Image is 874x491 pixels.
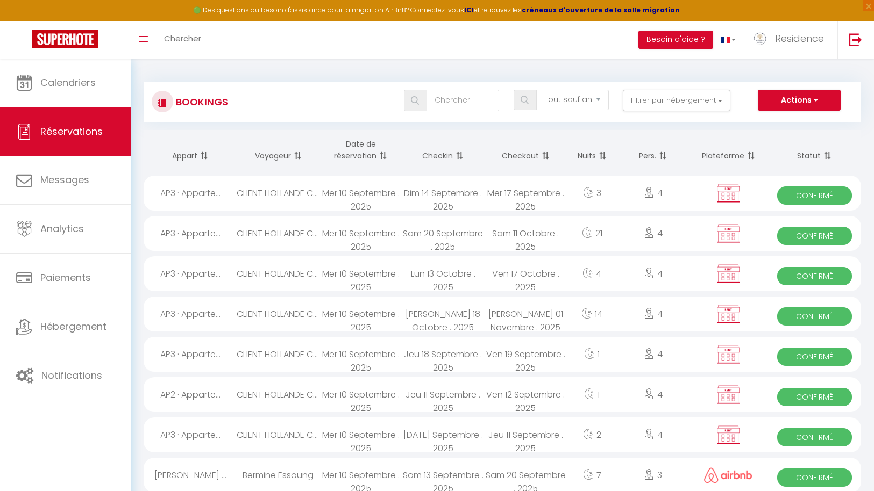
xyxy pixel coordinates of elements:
button: Actions [758,90,841,111]
h3: Bookings [173,90,228,114]
a: créneaux d'ouverture de la salle migration [522,5,680,15]
span: Notifications [41,369,102,382]
th: Sort by rentals [144,130,237,170]
th: Sort by channel [689,130,768,170]
a: ICI [464,5,474,15]
span: Analytics [40,222,84,235]
span: Calendriers [40,76,96,89]
a: ... Residence [744,21,837,59]
button: Filtrer par hébergement [623,90,730,111]
img: logout [849,33,862,46]
img: Super Booking [32,30,98,48]
span: Messages [40,173,89,186]
span: Réservations [40,125,103,138]
span: Hébergement [40,320,106,333]
th: Sort by checkin [402,130,484,170]
span: Residence [775,32,824,45]
th: Sort by guest [237,130,319,170]
iframe: Chat [828,443,866,483]
a: Chercher [156,21,209,59]
th: Sort by booking date [319,130,402,170]
span: Paiements [40,271,91,284]
th: Sort by status [768,130,861,170]
th: Sort by nights [567,130,617,170]
span: Chercher [164,33,201,44]
img: ... [752,31,768,47]
th: Sort by people [617,130,688,170]
button: Besoin d'aide ? [638,31,713,49]
th: Sort by checkout [485,130,567,170]
input: Chercher [427,90,499,111]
